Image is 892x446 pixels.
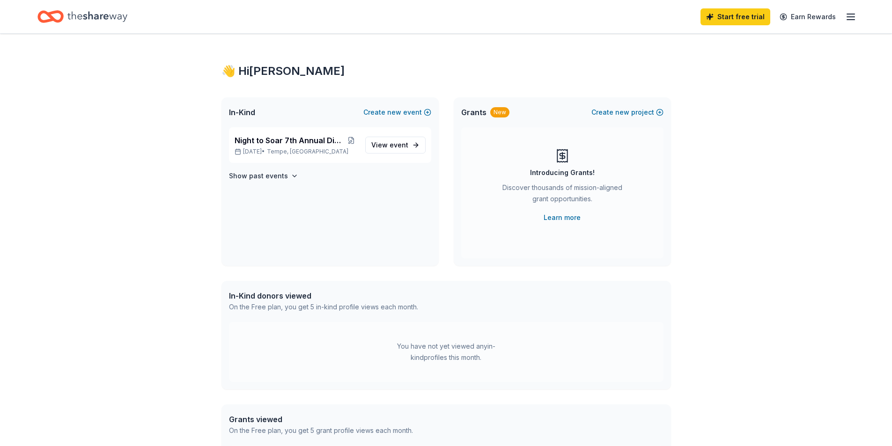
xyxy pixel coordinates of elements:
div: Grants viewed [229,414,413,425]
span: new [387,107,401,118]
a: Home [37,6,127,28]
span: Night to Soar 7th Annual Dinner and Auction [235,135,345,146]
span: Grants [461,107,487,118]
p: [DATE] • [235,148,358,155]
a: Learn more [544,212,581,223]
a: Start free trial [700,8,770,25]
div: Discover thousands of mission-aligned grant opportunities. [499,182,626,208]
div: On the Free plan, you get 5 in-kind profile views each month. [229,301,418,313]
button: Createnewevent [363,107,431,118]
div: 👋 Hi [PERSON_NAME] [221,64,671,79]
a: View event [365,137,426,154]
div: On the Free plan, you get 5 grant profile views each month. [229,425,413,436]
div: Introducing Grants! [530,167,595,178]
div: You have not yet viewed any in-kind profiles this month. [388,341,505,363]
button: Show past events [229,170,298,182]
span: event [390,141,408,149]
h4: Show past events [229,170,288,182]
div: New [490,107,509,117]
a: Earn Rewards [774,8,841,25]
span: new [615,107,629,118]
div: In-Kind donors viewed [229,290,418,301]
span: View [371,139,408,151]
button: Createnewproject [591,107,663,118]
span: In-Kind [229,107,255,118]
span: Tempe, [GEOGRAPHIC_DATA] [267,148,348,155]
